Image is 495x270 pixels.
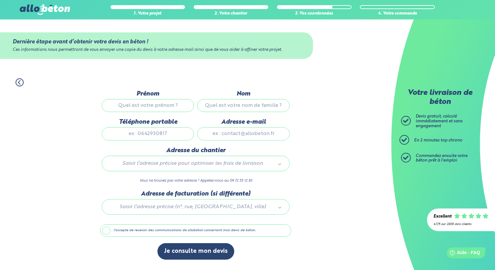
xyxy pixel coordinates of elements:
[102,178,290,184] p: Vous ne trouvez pas votre adresse ? Appelez-nous au 09 72 55 12 83
[102,147,290,154] label: Adresse du chantier
[111,159,274,168] span: Saisir l’adresse précise pour optimiser les frais de livraison
[102,118,194,126] label: Téléphone portable
[403,89,477,107] p: Votre livraison de béton
[109,159,283,168] a: Saisir l’adresse précise pour optimiser les frais de livraison
[102,90,194,97] label: Prénom
[197,127,290,140] input: ex : contact@allobeton.fr
[197,118,290,126] label: Adresse e-mail
[197,90,290,97] label: Nom
[416,154,467,163] span: Commandez ensuite votre béton prêt à l'emploi
[197,99,290,112] input: Quel est votre nom de famille ?
[102,99,194,112] input: Quel est votre prénom ?
[277,11,351,16] div: 3. Vos coordonnées
[157,243,234,260] button: Je consulte mon devis
[20,5,70,15] img: allobéton
[102,127,194,140] input: ex : 0642930817
[13,39,301,45] div: Dernière étape avant d’obtenir votre devis en béton !
[100,224,291,237] label: J'accepte de recevoir des communications de allobéton concernant mon devis de béton.
[360,11,434,16] div: 4. Votre commande
[416,114,463,128] span: Devis gratuit, calculé immédiatement et sans engagement
[433,214,452,219] div: Excellent
[13,48,301,52] div: Ces informations nous permettront de vous envoyer une copie du devis à votre adresse mail ainsi q...
[414,138,462,142] span: En 2 minutes top chrono
[437,245,488,263] iframe: Help widget launcher
[110,11,185,16] div: 1. Votre projet
[433,222,489,226] div: 4.7/5 sur 2300 avis clients
[194,11,268,16] div: 2. Votre chantier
